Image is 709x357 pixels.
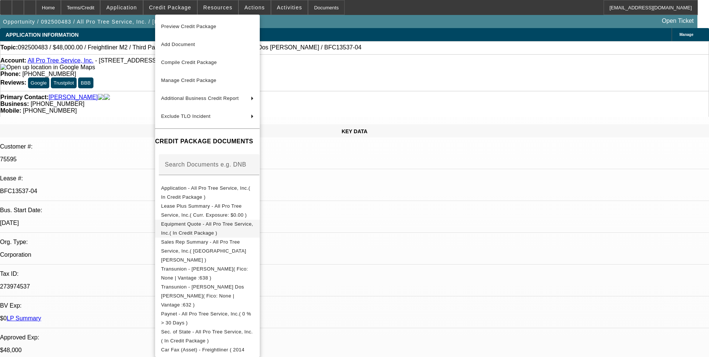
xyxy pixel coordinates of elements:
span: Manage Credit Package [161,77,216,83]
span: Lease Plus Summary - All Pro Tree Service, Inc.( Curr. Exposure: $0.00 ) [161,203,247,218]
button: Lease Plus Summary - All Pro Tree Service, Inc.( Curr. Exposure: $0.00 ) [155,202,260,220]
h4: CREDIT PACKAGE DOCUMENTS [155,137,260,146]
span: Additional Business Credit Report [161,95,239,101]
button: Equipment Quote - All Pro Tree Service, Inc.( In Credit Package ) [155,220,260,238]
button: Transunion - Bruno Dos Santos, Wesley( Fico: None | Vantage :632 ) [155,283,260,309]
span: Add Document [161,42,195,47]
button: Sales Rep Summary - All Pro Tree Service, Inc.( Mansfield, Jeff ) [155,238,260,265]
mat-label: Search Documents e.g. DNB [165,161,246,168]
span: Equipment Quote - All Pro Tree Service, Inc.( In Credit Package ) [161,221,253,236]
button: Paynet - All Pro Tree Service, Inc.( 0 % > 30 Days ) [155,309,260,327]
span: Sec. of State - All Pro Tree Service, Inc.( In Credit Package ) [161,329,253,344]
span: Application - All Pro Tree Service, Inc.( In Credit Package ) [161,185,250,200]
span: Exclude TLO Incident [161,113,210,119]
span: Paynet - All Pro Tree Service, Inc.( 0 % > 30 Days ) [161,311,251,326]
button: Application - All Pro Tree Service, Inc.( In Credit Package ) [155,184,260,202]
button: Transunion - Dos Santos, Lucas( Fico: None | Vantage :638 ) [155,265,260,283]
span: Compile Credit Package [161,59,217,65]
button: Sec. of State - All Pro Tree Service, Inc.( In Credit Package ) [155,327,260,345]
span: Transunion - [PERSON_NAME] Dos [PERSON_NAME]( Fico: None | Vantage :632 ) [161,284,244,308]
span: Sales Rep Summary - All Pro Tree Service, Inc.( [GEOGRAPHIC_DATA][PERSON_NAME] ) [161,239,246,263]
span: Transunion - [PERSON_NAME]( Fico: None | Vantage :638 ) [161,266,248,281]
span: Preview Credit Package [161,24,216,29]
